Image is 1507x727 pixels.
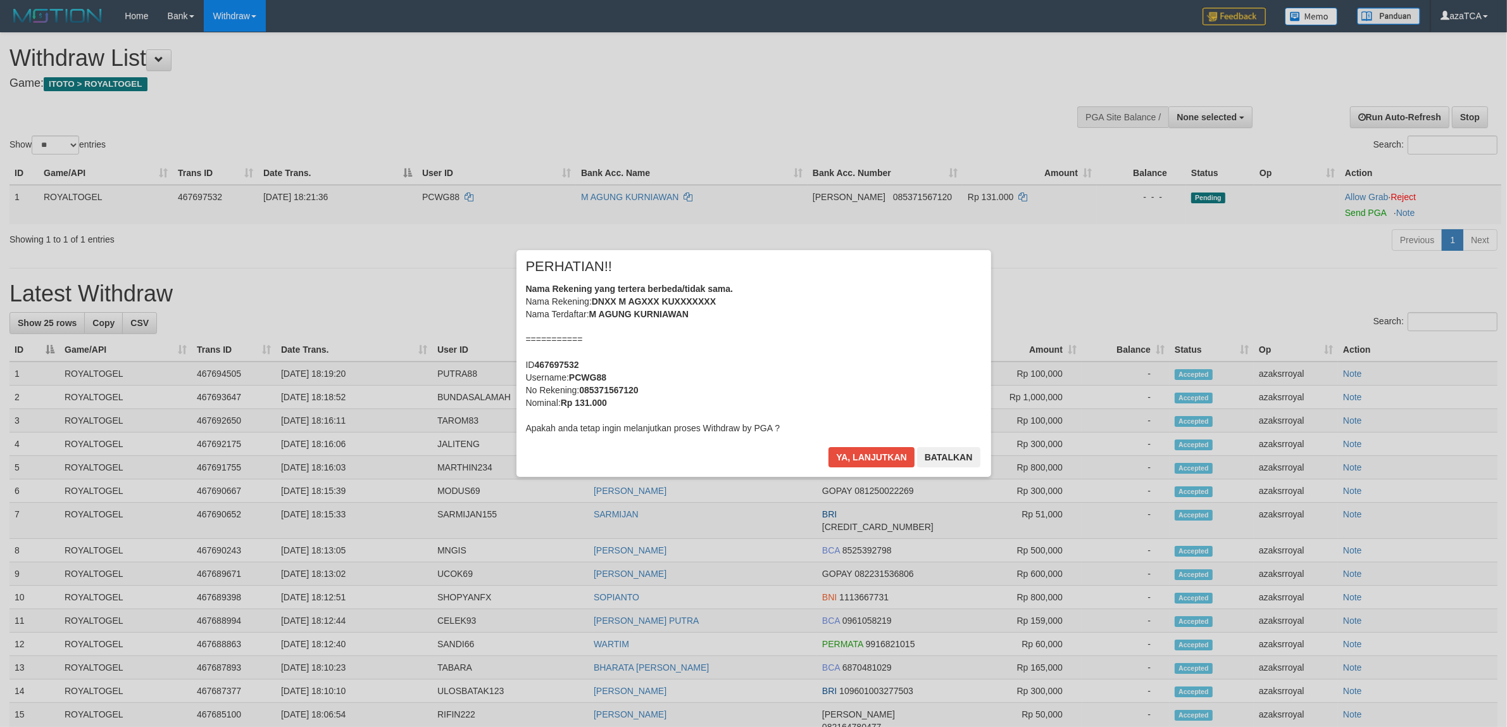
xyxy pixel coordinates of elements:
[917,447,980,467] button: Batalkan
[526,282,982,434] div: Nama Rekening: Nama Terdaftar: =========== ID Username: No Rekening: Nominal: Apakah anda tetap i...
[526,284,734,294] b: Nama Rekening yang tertera berbeda/tidak sama.
[592,296,716,307] b: DNXX M AGXXX KUXXXXXXX
[526,260,613,273] span: PERHATIAN!!
[829,447,915,467] button: Ya, lanjutkan
[589,309,689,319] b: M AGUNG KURNIAWAN
[579,385,638,395] b: 085371567120
[569,372,606,382] b: PCWG88
[535,360,579,370] b: 467697532
[561,398,607,408] b: Rp 131.000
